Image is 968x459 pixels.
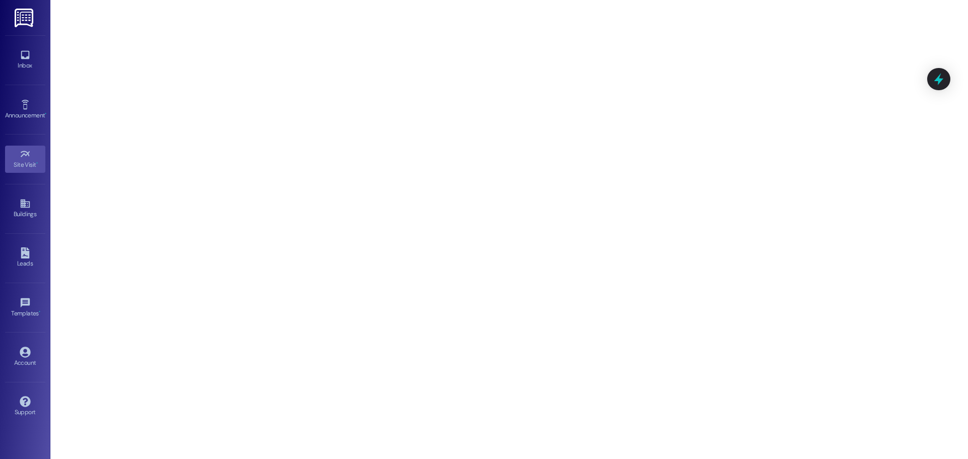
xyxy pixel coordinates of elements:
[5,393,45,420] a: Support
[5,146,45,173] a: Site Visit •
[36,160,38,167] span: •
[5,244,45,272] a: Leads
[5,46,45,74] a: Inbox
[39,308,40,315] span: •
[5,195,45,222] a: Buildings
[5,294,45,321] a: Templates •
[15,9,35,27] img: ResiDesk Logo
[45,110,46,117] span: •
[5,344,45,371] a: Account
